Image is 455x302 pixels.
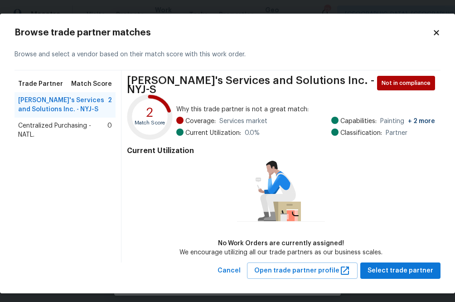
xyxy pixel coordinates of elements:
[185,129,241,138] span: Current Utilization:
[15,28,432,37] h2: Browse trade partner matches
[135,120,165,125] text: Match Score
[254,265,350,277] span: Open trade partner profile
[179,239,382,248] div: No Work Orders are currently assigned!
[219,117,267,126] span: Services market
[360,262,440,279] button: Select trade partner
[218,265,241,277] span: Cancel
[245,129,260,138] span: 0.0 %
[127,146,435,155] h4: Current Utilization
[340,129,382,138] span: Classification:
[382,79,434,88] span: Not in compliance
[71,79,112,89] span: Match Score
[18,96,108,114] span: [PERSON_NAME]'s Services and Solutions Inc. - NYJ-S
[108,96,112,114] span: 2
[15,39,440,70] div: Browse and select a vendor based on their match score with this work order.
[179,248,382,257] div: We encourage utilizing all our trade partners as our business scales.
[146,106,153,119] text: 2
[214,262,244,279] button: Cancel
[340,117,377,126] span: Capabilities:
[408,118,435,124] span: + 2 more
[386,129,407,138] span: Partner
[247,262,358,279] button: Open trade partner profile
[107,121,112,139] span: 0
[380,117,435,126] span: Painting
[185,117,216,126] span: Coverage:
[368,265,433,277] span: Select trade partner
[176,105,435,114] span: Why this trade partner is not a great match:
[18,121,107,139] span: Centralized Purchasing - NATL.
[18,79,63,89] span: Trade Partner
[127,76,374,94] span: [PERSON_NAME]'s Services and Solutions Inc. - NYJ-S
